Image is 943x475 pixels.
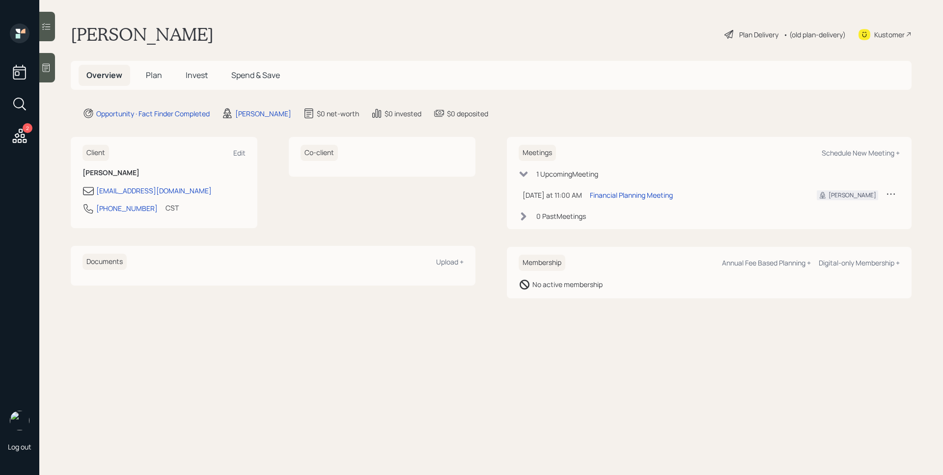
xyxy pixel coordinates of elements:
h6: Co-client [301,145,338,161]
div: 1 Upcoming Meeting [536,169,598,179]
div: Log out [8,442,31,451]
h6: Membership [519,255,565,271]
div: [EMAIL_ADDRESS][DOMAIN_NAME] [96,185,212,196]
h6: [PERSON_NAME] [83,169,246,177]
span: Overview [86,70,122,80]
div: Financial Planning Meeting [590,190,673,200]
h1: [PERSON_NAME] [71,24,214,45]
div: $0 deposited [447,108,488,119]
h6: Documents [83,254,127,270]
div: Opportunity · Fact Finder Completed [96,108,210,119]
div: CST [166,203,179,213]
div: [DATE] at 11:00 AM [523,190,582,200]
span: Invest [186,70,208,80]
div: • (old plan-delivery) [783,29,846,40]
div: $0 invested [385,108,421,119]
div: Plan Delivery [739,29,778,40]
div: [PHONE_NUMBER] [96,203,158,213]
h6: Client [83,145,109,161]
span: Plan [146,70,162,80]
div: Annual Fee Based Planning + [722,258,811,267]
img: james-distasi-headshot.png [10,411,29,430]
div: 0 Past Meeting s [536,211,586,221]
div: 2 [23,123,32,133]
div: $0 net-worth [317,108,359,119]
div: Schedule New Meeting + [822,148,900,158]
div: Upload + [436,257,464,266]
div: Digital-only Membership + [819,258,900,267]
div: [PERSON_NAME] [235,108,291,119]
div: Edit [233,148,246,158]
div: No active membership [532,279,603,290]
div: Kustomer [874,29,905,40]
span: Spend & Save [231,70,280,80]
div: [PERSON_NAME] [829,191,876,200]
h6: Meetings [519,145,556,161]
